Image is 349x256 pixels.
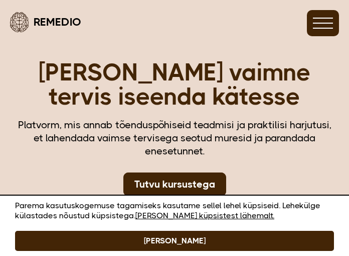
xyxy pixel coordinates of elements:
h1: [PERSON_NAME] vaimne tervis iseenda kätesse [15,60,334,109]
button: [PERSON_NAME] [15,231,334,251]
a: [PERSON_NAME] küpsistest lähemalt. [135,211,274,221]
img: Remedio logo [10,12,29,32]
a: Remedio [10,10,81,34]
div: Platvorm, mis annab tõenduspõhiseid teadmisi ja praktilisi harjutusi, et lahendada vaimse tervise... [15,119,334,158]
a: Tutvu kursustega [123,173,226,196]
p: Parema kasutuskogemuse tagamiseks kasutame sellel lehel küpsiseid. Lehekülge külastades nõustud k... [15,201,334,221]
